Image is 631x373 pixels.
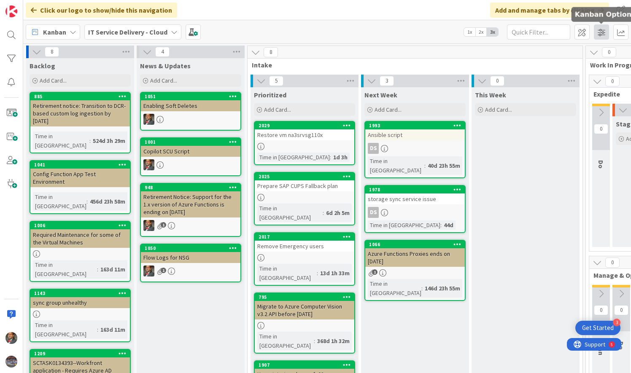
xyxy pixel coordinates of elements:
span: : [314,336,315,346]
div: Add and manage tabs by clicking [490,3,609,18]
div: storage sync service issue [365,193,465,204]
span: Do [617,341,626,350]
div: Ansible script [365,129,465,140]
div: Time in [GEOGRAPHIC_DATA] [368,279,421,298]
div: 1993Ansible script [365,122,465,140]
div: DP [141,220,240,231]
div: DP [141,114,240,125]
a: 2017Remove Emergency usersTime in [GEOGRAPHIC_DATA]:13d 1h 33m [254,232,355,286]
div: DS [368,143,379,154]
div: 146d 23h 55m [423,284,462,293]
span: Add Card... [40,77,67,84]
div: 1051Enabling Soft Deletes [141,93,240,111]
span: : [97,265,98,274]
div: Copilot SCU Script [141,146,240,157]
span: 0 [605,258,620,268]
div: 1041 [30,161,130,169]
div: 1066Azure Functions Proxies ends on [DATE] [365,241,465,267]
div: Time in [GEOGRAPHIC_DATA] [368,156,424,175]
span: 5 [269,76,283,86]
div: 1209 [30,350,130,357]
div: Time in [GEOGRAPHIC_DATA] [257,332,314,350]
div: 1143 [34,290,130,296]
div: 1907 [259,362,354,368]
div: 1050 [141,244,240,252]
span: Next Week [364,91,397,99]
div: 795 [259,294,354,300]
div: Time in [GEOGRAPHIC_DATA] [33,320,97,339]
div: 1066 [369,242,465,247]
div: 163d 11m [98,325,127,334]
span: 1 [372,269,378,275]
div: 1993 [369,123,465,129]
div: 2025 [255,173,354,180]
span: Intake [252,61,572,69]
div: 1041Config Function App Test Environment [30,161,130,187]
div: Migrate to Azure Computer Vision v3.2 API before [DATE] [255,301,354,319]
a: 795Migrate to Azure Computer Vision v3.2 API before [DATE]Time in [GEOGRAPHIC_DATA]:368d 1h 32m [254,292,355,354]
div: 1001 [145,139,240,145]
span: 1x [464,28,475,36]
span: Do [597,160,605,169]
div: DP [141,266,240,276]
div: Time in [GEOGRAPHIC_DATA] [257,204,323,222]
div: 13d 1h 33m [318,268,352,278]
a: 1050Flow Logs for NSGDP [140,244,241,282]
span: Add Card... [375,106,402,113]
div: 948 [145,185,240,191]
div: Retirement Notice: Support for the 1.x version of Azure Functions is ending on [DATE] [141,191,240,217]
div: 1978 [365,186,465,193]
div: Restore vm na3srvsg110x [255,129,354,140]
div: 1006 [30,222,130,229]
div: Retirement notice: Transition to DCR-based custom log ingestion by [DATE] [30,100,130,126]
span: 0 [605,76,620,86]
div: Time in [GEOGRAPHIC_DATA] [257,264,317,282]
span: 3x [487,28,498,36]
a: 1066Azure Functions Proxies ends on [DATE]Time in [GEOGRAPHIC_DATA]:146d 23h 55m [364,240,466,301]
div: DS [365,207,465,218]
div: 885Retirement notice: Transition to DCR-based custom log ingestion by [DATE] [30,93,130,126]
span: 3 [380,76,394,86]
img: DP [143,159,154,170]
span: : [421,284,423,293]
div: 5 [44,3,46,10]
a: 1041Config Function App Test EnvironmentTime in [GEOGRAPHIC_DATA]:456d 23h 58m [30,160,131,214]
span: 0 [594,305,608,315]
span: : [86,197,88,206]
span: Prioritized [254,91,286,99]
span: 8 [264,47,278,57]
div: 1041 [34,162,130,168]
span: : [323,208,324,217]
div: Time in [GEOGRAPHIC_DATA] [33,131,89,150]
div: 1907 [255,361,354,369]
span: Add Card... [264,106,291,113]
span: : [89,136,91,145]
div: Prepare SAP CUPS Fallback plan [255,180,354,191]
div: 163d 11m [98,265,127,274]
div: Config Function App Test Environment [30,169,130,187]
a: 1993Ansible scriptDSTime in [GEOGRAPHIC_DATA]:40d 23h 55m [364,121,466,178]
span: Add Card... [150,77,177,84]
div: Get Started [582,324,614,332]
div: 1143 [30,290,130,297]
div: 1051 [145,94,240,99]
a: 1001Copilot SCU ScriptDP [140,137,241,176]
div: Time in [GEOGRAPHIC_DATA] [257,153,330,162]
div: 44d [442,220,456,230]
img: DP [143,220,154,231]
span: Backlog [30,62,55,70]
span: 8 [45,47,59,57]
div: 1050 [145,245,240,251]
a: 1051Enabling Soft DeletesDP [140,92,241,131]
input: Quick Filter... [507,24,570,40]
a: 948Retirement Notice: Support for the 1.x version of Azure Functions is ending on [DATE]DP [140,183,241,237]
span: : [317,268,318,278]
div: 1209 [34,351,130,357]
div: 2017Remove Emergency users [255,233,354,252]
div: 1978storage sync service issue [365,186,465,204]
div: 948 [141,184,240,191]
img: DP [143,114,154,125]
div: 6d 2h 5m [324,208,352,217]
div: sync group unhealthy [30,297,130,308]
a: 2029Restore vm na3srvsg110xTime in [GEOGRAPHIC_DATA]:1d 3h [254,121,355,165]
